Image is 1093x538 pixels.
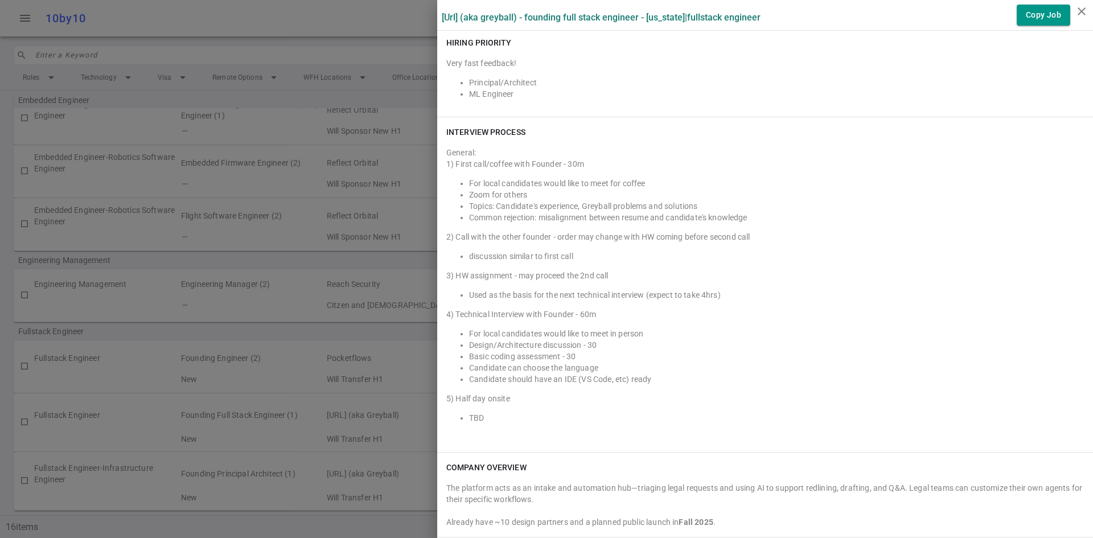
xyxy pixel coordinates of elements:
[446,37,512,48] h6: HIRING PRIORITY
[469,373,1084,385] li: Candidate should have an IDE (VS Code, etc) ready
[446,482,1084,505] div: The platform acts as an intake and automation hub—triaging legal requests and using AI to support...
[1075,5,1088,18] i: close
[446,231,1084,243] div: 2) Call with the other founder - order may change with HW coming before second call
[469,200,1084,212] li: Topics: Candidate's experience, Greyball problems and solutions
[446,142,1084,443] div: General:
[1017,5,1070,26] button: Copy Job
[469,362,1084,373] li: Candidate can choose the language
[469,88,1084,100] li: ML Engineer
[446,270,1084,281] div: 3) HW assignment - may proceed the 2nd call
[446,393,1084,404] div: 5) Half day onsite
[679,518,713,527] strong: Fall 2025
[446,158,1084,170] div: 1) First call/coffee with Founder - 30m
[446,462,527,473] h6: COMPANY OVERVIEW
[446,516,1084,528] div: Already have ~10 design partners and a planned public launch in .
[469,77,1084,88] li: Principal/Architect
[446,126,525,138] h6: INTERVIEW PROCESS
[469,289,1084,301] li: Used as the basis for the next technical interview (expect to take 4hrs)
[446,309,1084,320] div: 4) Technical Interview with Founder - 60m
[469,339,1084,351] li: Design/Architecture discussion - 30
[469,189,1084,200] li: Zoom for others
[469,412,1084,424] li: TBD
[469,250,1084,262] li: discussion similar to first call
[469,212,1084,223] li: Common rejection: misalignment between resume and candidate's knowledge
[446,58,1084,69] div: Very fast feedback!
[469,351,1084,362] li: Basic coding assessment - 30
[469,328,1084,339] li: For local candidates would like to meet in person
[442,12,761,23] label: [URL] (aka Greyball) - Founding Full Stack Engineer - [US_STATE] | Fullstack Engineer
[469,178,1084,189] li: For local candidates would like to meet for coffee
